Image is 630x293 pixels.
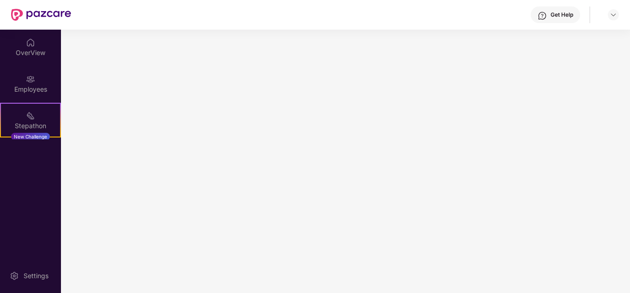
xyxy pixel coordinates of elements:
[551,11,573,19] div: Get Help
[610,11,617,19] img: svg+xml;base64,PHN2ZyBpZD0iRHJvcGRvd24tMzJ4MzIiIHhtbG5zPSJodHRwOi8vd3d3LnczLm9yZy8yMDAwL3N2ZyIgd2...
[1,121,60,131] div: Stepathon
[538,11,547,20] img: svg+xml;base64,PHN2ZyBpZD0iSGVscC0zMngzMiIgeG1sbnM9Imh0dHA6Ly93d3cudzMub3JnLzIwMDAvc3ZnIiB3aWR0aD...
[11,133,50,140] div: New Challenge
[10,271,19,281] img: svg+xml;base64,PHN2ZyBpZD0iU2V0dGluZy0yMHgyMCIgeG1sbnM9Imh0dHA6Ly93d3cudzMub3JnLzIwMDAvc3ZnIiB3aW...
[26,38,35,47] img: svg+xml;base64,PHN2ZyBpZD0iSG9tZSIgeG1sbnM9Imh0dHA6Ly93d3cudzMub3JnLzIwMDAvc3ZnIiB3aWR0aD0iMjAiIG...
[21,271,51,281] div: Settings
[26,111,35,120] img: svg+xml;base64,PHN2ZyB4bWxucz0iaHR0cDovL3d3dy53My5vcmcvMjAwMC9zdmciIHdpZHRoPSIyMSIgaGVpZ2h0PSIyMC...
[26,75,35,84] img: svg+xml;base64,PHN2ZyBpZD0iRW1wbG95ZWVzIiB4bWxucz0iaHR0cDovL3d3dy53My5vcmcvMjAwMC9zdmciIHdpZHRoPS...
[11,9,71,21] img: New Pazcare Logo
